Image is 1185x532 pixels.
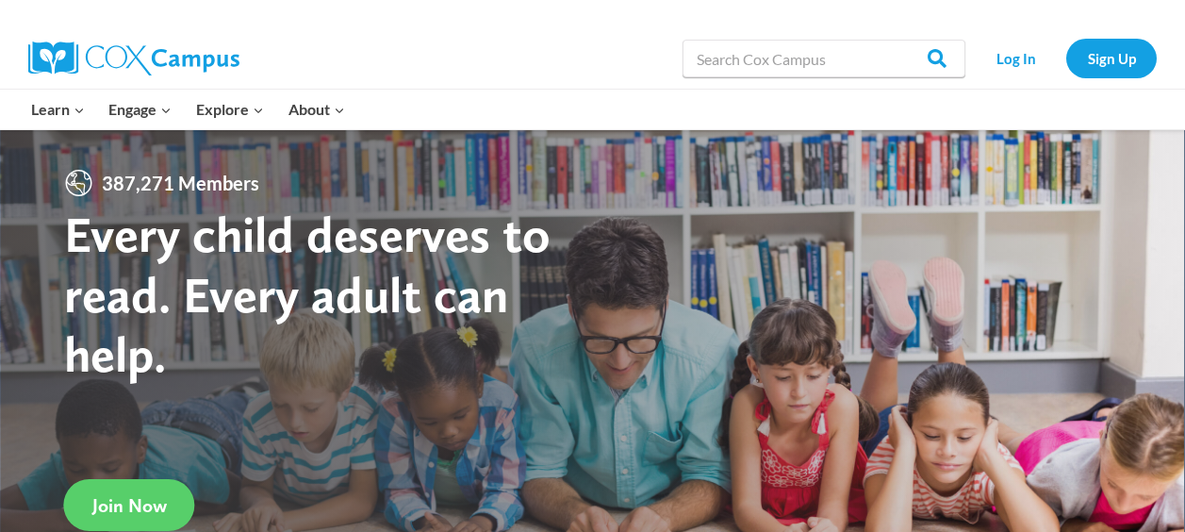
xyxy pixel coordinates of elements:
span: Explore [196,97,264,122]
nav: Secondary Navigation [975,39,1157,77]
a: Sign Up [1066,39,1157,77]
span: 387,271 Members [94,168,267,198]
span: Learn [31,97,85,122]
strong: Every child deserves to read. Every adult can help. [64,204,551,384]
input: Search Cox Campus [683,40,965,77]
span: Join Now [92,494,167,517]
span: About [288,97,345,122]
a: Log In [975,39,1057,77]
span: Engage [108,97,172,122]
img: Cox Campus [28,42,239,75]
a: Join Now [64,479,195,531]
nav: Primary Navigation [19,90,356,129]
